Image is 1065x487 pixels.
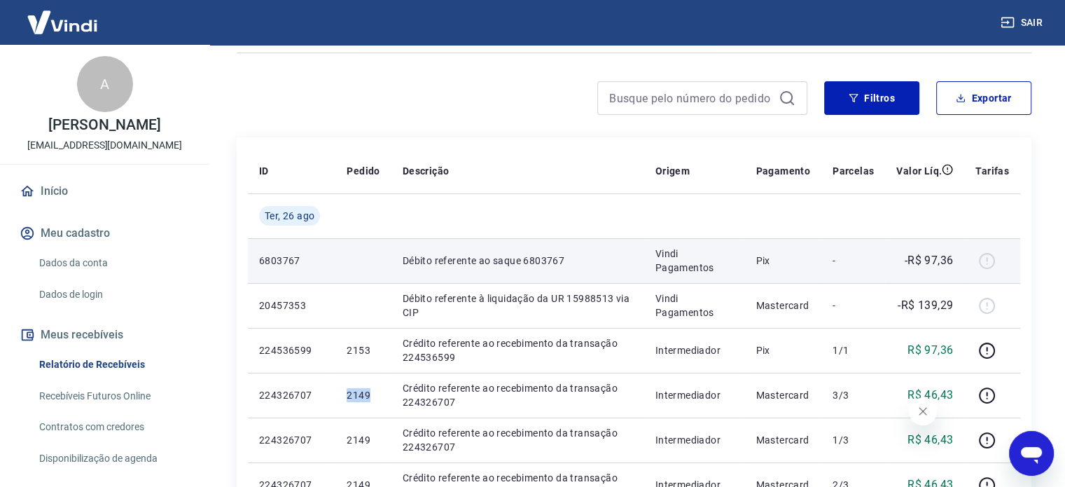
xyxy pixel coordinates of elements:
p: -R$ 97,36 [905,252,954,269]
p: [PERSON_NAME] [48,118,160,132]
p: 3/3 [833,388,874,402]
a: Disponibilização de agenda [34,444,193,473]
img: Vindi [17,1,108,43]
p: Crédito referente ao recebimento da transação 224536599 [403,336,633,364]
p: Vindi Pagamentos [655,291,734,320]
p: Débito referente à liquidação da UR 15988513 via CIP [403,291,633,320]
iframe: Fechar mensagem [909,397,937,425]
button: Sair [998,10,1048,36]
a: Início [17,176,193,207]
p: ID [259,164,269,178]
a: Recebíveis Futuros Online [34,382,193,411]
p: 1/1 [833,343,874,357]
p: Intermediador [655,388,734,402]
button: Exportar [936,81,1031,115]
a: Dados de login [34,280,193,309]
div: A [77,56,133,112]
p: 224326707 [259,388,324,402]
p: Mastercard [756,433,810,447]
a: Dados da conta [34,249,193,277]
p: 2149 [347,388,380,402]
iframe: Botão para abrir a janela de mensagens [1009,431,1054,476]
span: Ter, 26 ago [265,209,314,223]
p: Valor Líq. [896,164,942,178]
p: R$ 97,36 [907,342,953,359]
p: 224326707 [259,433,324,447]
span: Olá! Precisa de ajuda? [8,10,118,21]
button: Meus recebíveis [17,320,193,350]
p: -R$ 139,29 [898,297,953,314]
p: Pix [756,254,810,268]
p: Tarifas [975,164,1009,178]
p: Pedido [347,164,380,178]
p: 2149 [347,433,380,447]
p: R$ 46,43 [907,432,953,448]
p: 224536599 [259,343,324,357]
p: 6803767 [259,254,324,268]
p: Parcelas [833,164,874,178]
p: Mastercard [756,299,810,313]
button: Filtros [824,81,919,115]
p: - [833,299,874,313]
a: Contratos com credores [34,413,193,441]
p: R$ 46,43 [907,387,953,404]
p: Pix [756,343,810,357]
p: 2153 [347,343,380,357]
p: Mastercard [756,388,810,402]
p: Crédito referente ao recebimento da transação 224326707 [403,426,633,454]
p: - [833,254,874,268]
p: Intermediador [655,433,734,447]
p: 20457353 [259,299,324,313]
p: Crédito referente ao recebimento da transação 224326707 [403,381,633,409]
button: Meu cadastro [17,218,193,249]
p: [EMAIL_ADDRESS][DOMAIN_NAME] [27,138,182,153]
input: Busque pelo número do pedido [609,88,773,109]
p: Origem [655,164,690,178]
a: Relatório de Recebíveis [34,350,193,379]
p: Intermediador [655,343,734,357]
p: Descrição [403,164,450,178]
p: Vindi Pagamentos [655,247,734,275]
p: Pagamento [756,164,810,178]
p: Débito referente ao saque 6803767 [403,254,633,268]
p: 1/3 [833,433,874,447]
